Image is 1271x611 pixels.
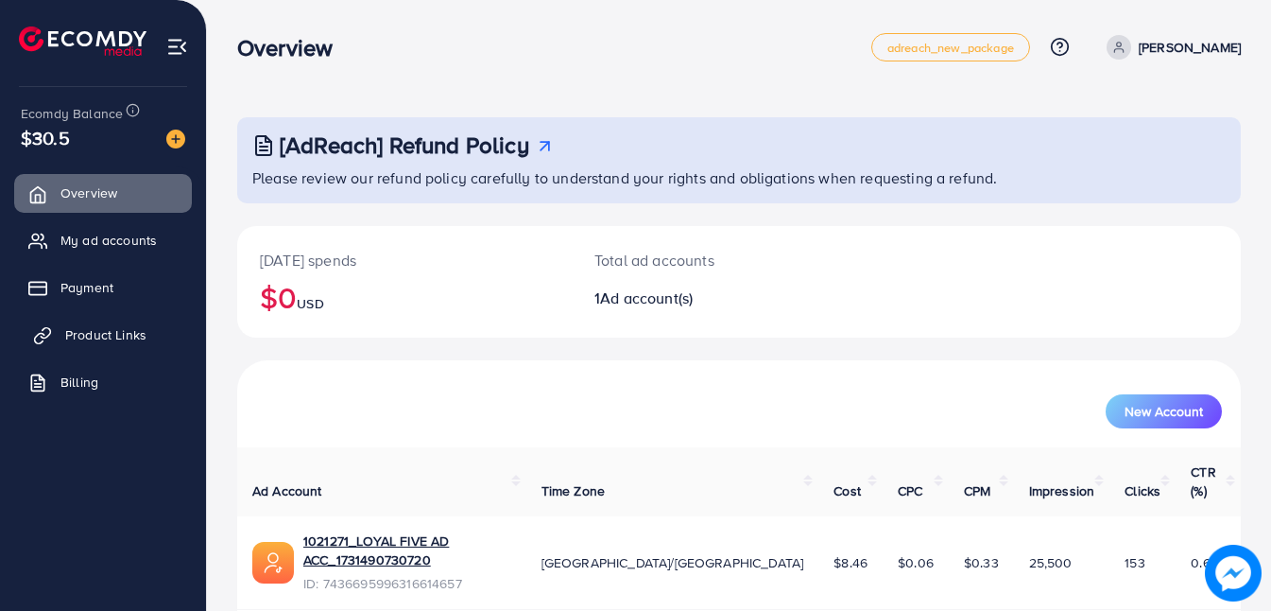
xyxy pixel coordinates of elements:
[303,574,511,593] span: ID: 7436695996316614657
[871,33,1030,61] a: adreach_new_package
[252,542,294,584] img: ic-ads-acc.e4c84228.svg
[60,373,98,392] span: Billing
[1106,394,1222,428] button: New Account
[303,532,511,570] a: 1021271_LOYAL FIVE AD ACC_1731490730720
[21,124,70,151] span: $30.5
[260,279,549,315] h2: $0
[297,294,323,313] span: USD
[1191,553,1210,572] span: 0.6
[60,183,117,202] span: Overview
[14,363,192,401] a: Billing
[60,231,157,250] span: My ad accounts
[833,553,867,572] span: $8.46
[252,166,1229,189] p: Please review our refund policy carefully to understand your rights and obligations when requesti...
[833,481,861,500] span: Cost
[600,288,693,308] span: Ad account(s)
[1191,463,1215,500] span: CTR (%)
[964,481,990,500] span: CPM
[19,26,146,56] img: logo
[14,221,192,259] a: My ad accounts
[1125,405,1203,418] span: New Account
[252,481,322,500] span: Ad Account
[887,42,1014,54] span: adreach_new_package
[1029,481,1095,500] span: Impression
[1205,545,1262,602] img: image
[260,249,549,271] p: [DATE] spends
[541,553,804,572] span: [GEOGRAPHIC_DATA]/[GEOGRAPHIC_DATA]
[237,34,348,61] h3: Overview
[1029,553,1073,572] span: 25,500
[166,130,185,148] img: image
[21,104,123,123] span: Ecomdy Balance
[60,278,113,297] span: Payment
[14,174,192,212] a: Overview
[541,481,605,500] span: Time Zone
[280,131,529,159] h3: [AdReach] Refund Policy
[594,249,800,271] p: Total ad accounts
[1139,36,1241,59] p: [PERSON_NAME]
[594,289,800,307] h2: 1
[1125,553,1144,572] span: 153
[898,553,934,572] span: $0.06
[14,269,192,306] a: Payment
[1099,35,1241,60] a: [PERSON_NAME]
[964,553,999,572] span: $0.33
[898,481,922,500] span: CPC
[65,325,146,344] span: Product Links
[1125,481,1160,500] span: Clicks
[14,316,192,354] a: Product Links
[166,36,188,58] img: menu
